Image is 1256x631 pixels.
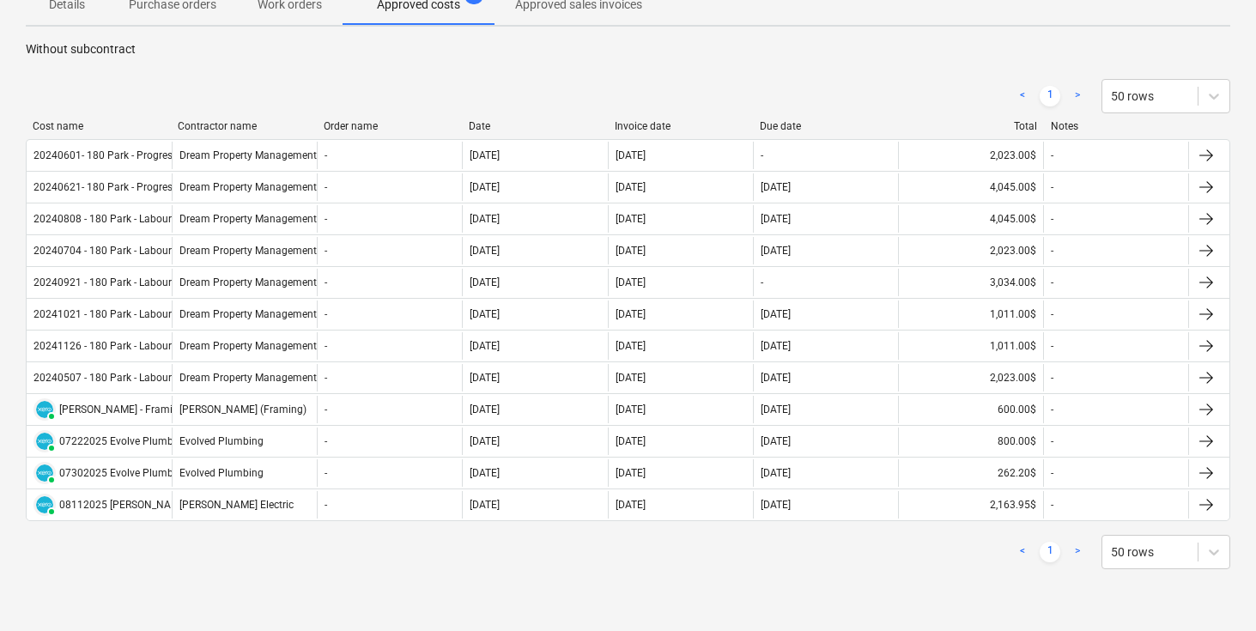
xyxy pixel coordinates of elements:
[1051,245,1053,257] div: -
[905,120,1036,132] div: Total
[36,464,53,482] img: xero.svg
[470,308,500,320] div: [DATE]
[172,300,317,328] div: Dream Property Management
[616,403,646,416] div: [DATE]
[325,245,327,257] div: -
[616,181,646,193] div: [DATE]
[898,269,1043,296] div: 3,034.00$
[470,467,500,479] div: [DATE]
[1040,542,1060,562] a: Page 1 is your current page
[616,308,646,320] div: [DATE]
[325,213,327,225] div: -
[36,496,53,513] img: xero.svg
[325,467,327,479] div: -
[761,149,763,161] div: -
[324,120,455,132] div: Order name
[1170,549,1256,631] div: Chat Widget
[172,396,317,423] div: [PERSON_NAME] (Framing)
[325,372,327,384] div: -
[898,459,1043,487] div: 262.20$
[898,396,1043,423] div: 600.00$
[172,205,317,233] div: Dream Property Management
[761,403,791,416] div: [DATE]
[616,435,646,447] div: [DATE]
[325,181,327,193] div: -
[59,403,203,416] div: [PERSON_NAME] - Framing.pdf
[1051,149,1053,161] div: -
[325,435,327,447] div: -
[172,173,317,201] div: Dream Property Management
[59,467,206,479] div: 07302025 Evolve Plumbing.pdf
[172,332,317,360] div: Dream Property Management
[616,213,646,225] div: [DATE]
[470,213,500,225] div: [DATE]
[615,120,746,132] div: Invoice date
[1051,340,1053,352] div: -
[325,499,327,511] div: -
[898,173,1043,201] div: 4,045.00$
[898,237,1043,264] div: 2,023.00$
[470,181,500,193] div: [DATE]
[1051,308,1053,320] div: -
[761,308,791,320] div: [DATE]
[1051,499,1053,511] div: -
[1051,372,1053,384] div: -
[33,340,283,352] div: 20241126 - 180 Park - Labour Progress Payments.pdf
[761,181,791,193] div: [DATE]
[898,428,1043,455] div: 800.00$
[761,499,791,511] div: [DATE]
[1051,181,1053,193] div: -
[172,491,317,519] div: [PERSON_NAME] Electric
[172,142,317,169] div: Dream Property Management
[470,276,500,288] div: [DATE]
[325,308,327,320] div: -
[761,245,791,257] div: [DATE]
[172,459,317,487] div: Evolved Plumbing
[616,276,646,288] div: [DATE]
[172,269,317,296] div: Dream Property Management
[33,181,281,193] div: 20240621- 180 Park - Progress Payments - Unit 2.pdf
[1051,403,1053,416] div: -
[26,40,1230,58] p: Without subcontract
[59,499,300,511] div: 08112025 [PERSON_NAME] Electricians - Park 1.pdf
[36,433,53,450] img: xero.svg
[1067,86,1088,106] a: Next page
[1051,120,1182,132] div: Notes
[469,120,600,132] div: Date
[470,245,500,257] div: [DATE]
[33,149,246,161] div: 20240601- 180 Park - Progress Payments.pdf
[33,120,164,132] div: Cost name
[33,494,56,516] div: Invoice has been synced with Xero and its status is currently PAID
[470,372,500,384] div: [DATE]
[898,300,1043,328] div: 1,011.00$
[616,372,646,384] div: [DATE]
[616,149,646,161] div: [DATE]
[761,340,791,352] div: [DATE]
[325,403,327,416] div: -
[470,403,500,416] div: [DATE]
[1051,276,1053,288] div: -
[33,276,283,288] div: 20240921 - 180 Park - Labour Progress Payments.pdf
[761,467,791,479] div: [DATE]
[33,372,283,384] div: 20240507 - 180 Park - Labour Progress Payments.pdf
[760,120,891,132] div: Due date
[1051,213,1053,225] div: -
[59,435,206,447] div: 07222025 Evolve Plumbing.pdf
[178,120,309,132] div: Contractor name
[470,149,500,161] div: [DATE]
[616,467,646,479] div: [DATE]
[325,149,327,161] div: -
[761,213,791,225] div: [DATE]
[325,276,327,288] div: -
[470,435,500,447] div: [DATE]
[470,340,500,352] div: [DATE]
[33,213,283,225] div: 20240808 - 180 Park - Labour Progress Payments.pdf
[33,398,56,421] div: Invoice has been synced with Xero and its status is currently PAID
[761,276,763,288] div: -
[172,364,317,391] div: Dream Property Management
[1012,542,1033,562] a: Previous page
[172,428,317,455] div: Evolved Plumbing
[325,340,327,352] div: -
[898,332,1043,360] div: 1,011.00$
[470,499,500,511] div: [DATE]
